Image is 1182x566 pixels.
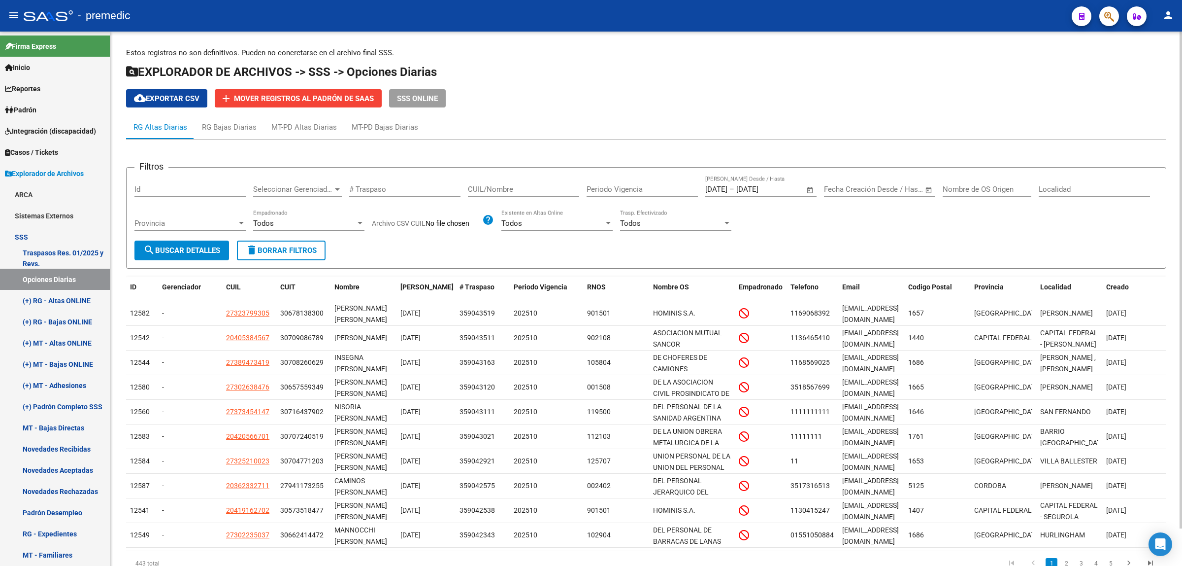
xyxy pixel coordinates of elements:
span: Nombre OS [653,283,689,291]
span: 202510 [514,309,537,317]
span: 1440 [908,334,924,342]
span: 12541 [130,506,150,514]
datatable-header-cell: Fecha Traspaso [396,277,456,309]
span: Todos [620,219,641,228]
span: 202510 [514,334,537,342]
span: - [162,358,164,366]
span: 20419162702 [226,506,269,514]
span: 11 [790,457,798,465]
input: Fecha fin [873,185,920,194]
span: bawakol261@dpwev.com [842,526,899,545]
span: HOMINIS S.A. [653,309,695,317]
div: 27941173255 [280,480,324,492]
span: Firma Express [5,41,56,52]
span: 901501 [587,309,611,317]
span: 27302638476 [226,383,269,391]
span: alannahuel62@gmail.com [842,329,899,348]
input: Fecha fin [736,185,784,194]
input: Archivo CSV CUIL [426,219,482,228]
datatable-header-cell: Nombre OS [649,277,735,309]
span: [DATE] [1106,383,1126,391]
mat-icon: search [143,244,155,256]
span: 202510 [514,432,537,440]
span: 12580 [130,383,150,391]
span: - [162,482,164,490]
span: - [162,334,164,342]
span: [DATE] [1106,457,1126,465]
span: 359043163 [460,358,495,366]
span: CAPITAL FEDERAL - SEGUROLA AVDA.(1-2000) [1040,501,1098,532]
span: 359043111 [460,408,495,416]
span: BARRIO [GEOGRAPHIC_DATA] [1040,427,1107,447]
span: – [729,185,734,194]
span: 1136465410 [790,334,830,342]
button: Mover registros al PADRÓN de SAAS [215,89,382,107]
span: CUIT [280,283,295,291]
span: Periodo Vigencia [514,283,567,291]
span: Buscar Detalles [143,246,220,255]
span: Empadronado [739,283,783,291]
span: 119500 [587,408,611,416]
span: - [162,383,164,391]
div: [DATE] [400,308,452,319]
input: Fecha inicio [824,185,864,194]
span: UNION PERSONAL DE LA UNION DEL PERSONAL CIVIL DE LA NACION [653,452,730,483]
span: CORDOBA [974,482,1006,490]
span: - [162,309,164,317]
span: yimoyas557@dextrago.com [842,403,899,422]
div: 30573518477 [280,505,324,516]
span: 1407 [908,506,924,514]
span: Reportes [5,83,40,94]
span: 001508 [587,383,611,391]
span: - premedic [78,5,131,27]
datatable-header-cell: Periodo Vigencia [510,277,583,309]
span: [PERSON_NAME] [1040,309,1093,317]
span: 902108 [587,334,611,342]
span: Localidad [1040,283,1071,291]
span: 01551050884 [790,531,834,539]
span: CAMINOS [PERSON_NAME] [334,477,387,496]
span: 125707 [587,457,611,465]
span: # Traspaso [460,283,494,291]
span: Telefono [790,283,819,291]
span: - [162,506,164,514]
div: [DATE] [400,505,452,516]
span: [GEOGRAPHIC_DATA] [974,383,1041,391]
span: 202510 [514,482,537,490]
span: DE CHOFERES DE CAMIONES [653,354,707,373]
span: 2e0r8qmtcy@bwmyga.com [842,354,899,373]
button: Open calendar [805,184,816,196]
span: batico6162@mirarmax.com [842,477,899,496]
datatable-header-cell: Localidad [1036,277,1102,309]
span: HURLINGHAM [1040,531,1085,539]
mat-icon: add [220,93,232,105]
span: 202510 [514,531,537,539]
span: Creado [1106,283,1129,291]
datatable-header-cell: Creado [1102,277,1166,309]
datatable-header-cell: # Traspaso [456,277,510,309]
input: Fecha inicio [705,185,727,194]
span: [PERSON_NAME] [400,283,454,291]
span: [DATE] [1106,358,1126,366]
span: 105804 [587,358,611,366]
button: Buscar Detalles [134,241,229,260]
datatable-header-cell: RNOS [583,277,649,309]
span: ID [130,283,136,291]
span: 12587 [130,482,150,490]
datatable-header-cell: Provincia [970,277,1036,309]
mat-icon: help [482,214,494,226]
span: CAPITAL FEDERAL [974,506,1032,514]
span: 12542 [130,334,150,342]
mat-icon: delete [246,244,258,256]
div: 30709086789 [280,332,324,344]
span: Inicio [5,62,30,73]
datatable-header-cell: CUIL [222,277,276,309]
span: [PERSON_NAME] [PERSON_NAME] [334,452,387,471]
div: [DATE] [400,357,452,368]
span: [PERSON_NAME] [334,334,387,342]
span: Padrón [5,105,36,115]
span: Mover registros al PADRÓN de SAAS [234,94,374,103]
span: [GEOGRAPHIC_DATA] [974,531,1041,539]
span: ASOCIACION MUTUAL SANCOR [653,329,722,348]
span: [DATE] [1106,482,1126,490]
